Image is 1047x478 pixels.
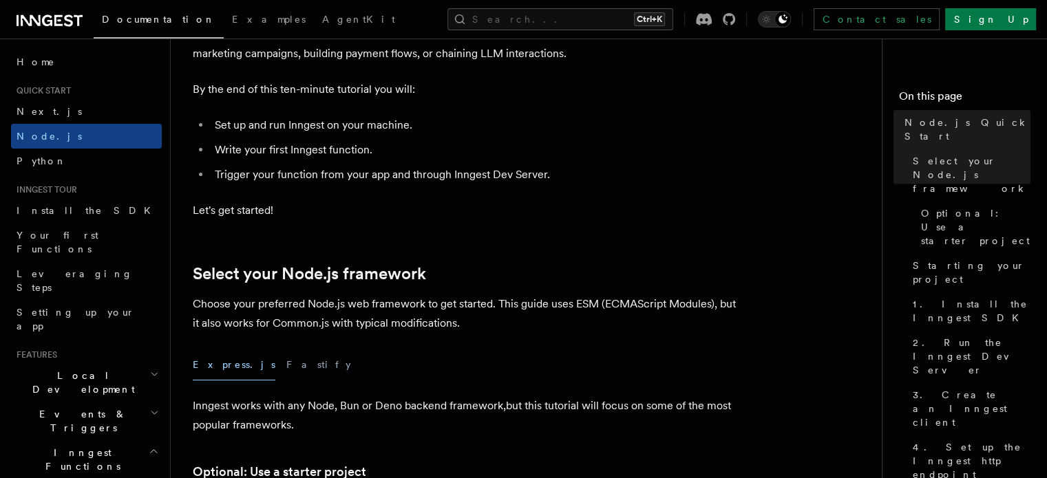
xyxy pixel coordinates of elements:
[916,201,1030,253] a: Optional: Use a starter project
[814,8,940,30] a: Contact sales
[11,261,162,300] a: Leveraging Steps
[907,149,1030,201] a: Select your Node.js framework
[447,8,673,30] button: Search...Ctrl+K
[907,292,1030,330] a: 1. Install the Inngest SDK
[211,116,743,135] li: Set up and run Inngest on your machine.
[899,110,1030,149] a: Node.js Quick Start
[11,363,162,402] button: Local Development
[17,155,67,166] span: Python
[17,55,55,69] span: Home
[634,12,665,26] kbd: Ctrl+K
[232,14,306,25] span: Examples
[17,106,82,117] span: Next.js
[211,140,743,160] li: Write your first Inngest function.
[11,402,162,440] button: Events & Triggers
[17,131,82,142] span: Node.js
[17,205,159,216] span: Install the SDK
[11,50,162,74] a: Home
[11,85,71,96] span: Quick start
[905,116,1030,143] span: Node.js Quick Start
[17,230,98,254] span: Your first Functions
[907,330,1030,382] a: 2. Run the Inngest Dev Server
[913,297,1030,325] span: 1. Install the Inngest SDK
[11,300,162,338] a: Setting up your app
[945,8,1036,30] a: Sign Up
[11,124,162,149] a: Node.js
[17,307,135,332] span: Setting up your app
[193,80,743,99] p: By the end of this ten-minute tutorial you will:
[314,4,403,37] a: AgentKit
[11,369,150,396] span: Local Development
[11,349,57,360] span: Features
[907,253,1030,292] a: Starting your project
[899,88,1030,110] h4: On this page
[11,99,162,124] a: Next.js
[921,206,1030,248] span: Optional: Use a starter project
[211,165,743,184] li: Trigger your function from your app and through Inngest Dev Server.
[11,198,162,223] a: Install the SDK
[11,223,162,261] a: Your first Functions
[913,154,1030,195] span: Select your Node.js framework
[224,4,314,37] a: Examples
[11,184,77,195] span: Inngest tour
[322,14,395,25] span: AgentKit
[193,396,743,435] p: Inngest works with any Node, Bun or Deno backend framework,but this tutorial will focus on some o...
[193,294,743,333] p: Choose your preferred Node.js web framework to get started. This guide uses ESM (ECMAScript Modul...
[11,446,149,473] span: Inngest Functions
[11,149,162,173] a: Python
[913,336,1030,377] span: 2. Run the Inngest Dev Server
[913,388,1030,429] span: 3. Create an Inngest client
[758,11,791,28] button: Toggle dark mode
[193,201,743,220] p: Let's get started!
[913,259,1030,286] span: Starting your project
[102,14,215,25] span: Documentation
[193,349,275,380] button: Express.js
[94,4,224,39] a: Documentation
[193,25,743,63] p: Inngest makes it easy to build, manage, and execute durable functions. Some use cases include sch...
[193,264,426,283] a: Select your Node.js framework
[286,349,351,380] button: Fastify
[907,382,1030,435] a: 3. Create an Inngest client
[11,407,150,435] span: Events & Triggers
[17,268,133,293] span: Leveraging Steps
